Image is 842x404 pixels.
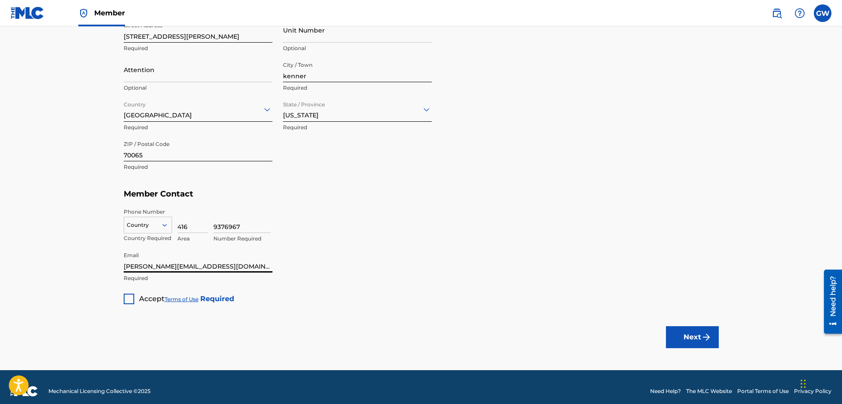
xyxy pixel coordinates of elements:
label: Country [124,95,146,109]
a: Need Help? [650,387,681,395]
p: Country Required [124,234,172,242]
p: Required [124,44,272,52]
span: Accept [139,295,165,303]
p: Number Required [213,235,271,243]
iframe: Chat Widget [798,362,842,404]
iframe: Resource Center [817,266,842,337]
div: [US_STATE] [283,98,432,120]
p: Required [124,274,272,282]
div: Help [791,4,809,22]
h5: Member Contact [124,185,719,204]
p: Required [124,124,272,131]
p: Area [177,235,208,243]
img: help [794,8,805,18]
p: Required [283,84,432,92]
img: f7272a7cc735f4ea7f67.svg [701,332,712,342]
span: Mechanical Licensing Collective © 2025 [48,387,151,395]
a: Terms of Use [165,296,199,302]
img: search [772,8,782,18]
strong: Required [200,295,234,303]
button: Next [666,326,719,348]
span: Member [94,8,125,18]
a: Privacy Policy [794,387,831,395]
div: Drag [801,371,806,397]
img: MLC Logo [11,7,44,19]
div: [GEOGRAPHIC_DATA] [124,98,272,120]
p: Optional [124,84,272,92]
p: Required [283,124,432,131]
label: State / Province [283,95,325,109]
p: Required [124,163,272,171]
a: Portal Terms of Use [737,387,789,395]
div: User Menu [814,4,831,22]
a: The MLC Website [686,387,732,395]
img: Top Rightsholder [78,8,89,18]
a: Public Search [768,4,786,22]
p: Optional [283,44,432,52]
